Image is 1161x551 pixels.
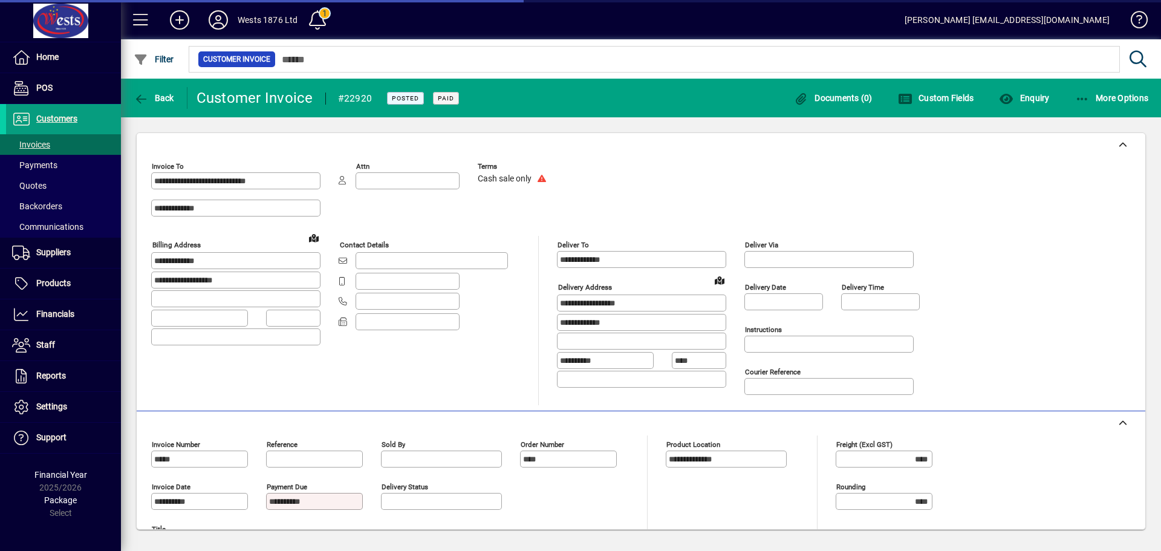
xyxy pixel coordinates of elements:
span: Payments [12,160,57,170]
span: Home [36,52,59,62]
mat-label: Deliver via [745,241,778,249]
span: Posted [392,94,419,102]
a: POS [6,73,121,103]
span: Customers [36,114,77,123]
span: POS [36,83,53,93]
mat-label: Delivery status [382,483,428,491]
button: More Options [1072,87,1152,109]
mat-label: Delivery time [842,283,884,292]
a: Communications [6,217,121,237]
div: #22920 [338,89,372,108]
a: Settings [6,392,121,422]
mat-label: Invoice date [152,483,190,491]
app-page-header-button: Back [121,87,187,109]
a: Support [6,423,121,453]
mat-label: Order number [521,440,564,449]
span: Support [36,432,67,442]
button: Documents (0) [791,87,876,109]
span: Suppliers [36,247,71,257]
span: Quotes [12,181,47,191]
button: Profile [199,9,238,31]
a: Staff [6,330,121,360]
div: Customer Invoice [197,88,313,108]
a: Payments [6,155,121,175]
span: Enquiry [999,93,1049,103]
div: [PERSON_NAME] [EMAIL_ADDRESS][DOMAIN_NAME] [905,10,1110,30]
button: Custom Fields [895,87,977,109]
mat-label: Invoice To [152,162,184,171]
a: Products [6,269,121,299]
mat-label: Title [152,525,166,533]
span: Cash sale only [478,174,532,184]
mat-label: Attn [356,162,369,171]
a: Quotes [6,175,121,196]
mat-label: Delivery date [745,283,786,292]
span: Package [44,495,77,505]
span: Communications [12,222,83,232]
span: Settings [36,402,67,411]
span: Customer Invoice [203,53,270,65]
a: Suppliers [6,238,121,268]
button: Back [131,87,177,109]
button: Filter [131,48,177,70]
span: Documents (0) [794,93,873,103]
div: Wests 1876 Ltd [238,10,298,30]
mat-label: Rounding [836,483,865,491]
span: More Options [1075,93,1149,103]
mat-label: Instructions [745,325,782,334]
mat-label: Reference [267,440,298,449]
mat-label: Invoice number [152,440,200,449]
a: Reports [6,361,121,391]
span: Financials [36,309,74,319]
a: Backorders [6,196,121,217]
span: Invoices [12,140,50,149]
mat-label: Deliver To [558,241,589,249]
span: Terms [478,163,550,171]
mat-label: Courier Reference [745,368,801,376]
span: Back [134,93,174,103]
button: Enquiry [996,87,1052,109]
mat-label: Product location [666,440,720,449]
span: Financial Year [34,470,87,480]
a: Financials [6,299,121,330]
mat-label: Sold by [382,440,405,449]
mat-label: Payment due [267,483,307,491]
a: Invoices [6,134,121,155]
a: Home [6,42,121,73]
a: View on map [710,270,729,290]
a: View on map [304,228,324,247]
span: Paid [438,94,454,102]
span: Products [36,278,71,288]
span: Staff [36,340,55,350]
a: Knowledge Base [1122,2,1146,42]
span: Custom Fields [898,93,974,103]
button: Add [160,9,199,31]
span: Reports [36,371,66,380]
span: Backorders [12,201,62,211]
mat-label: Freight (excl GST) [836,440,893,449]
span: Filter [134,54,174,64]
